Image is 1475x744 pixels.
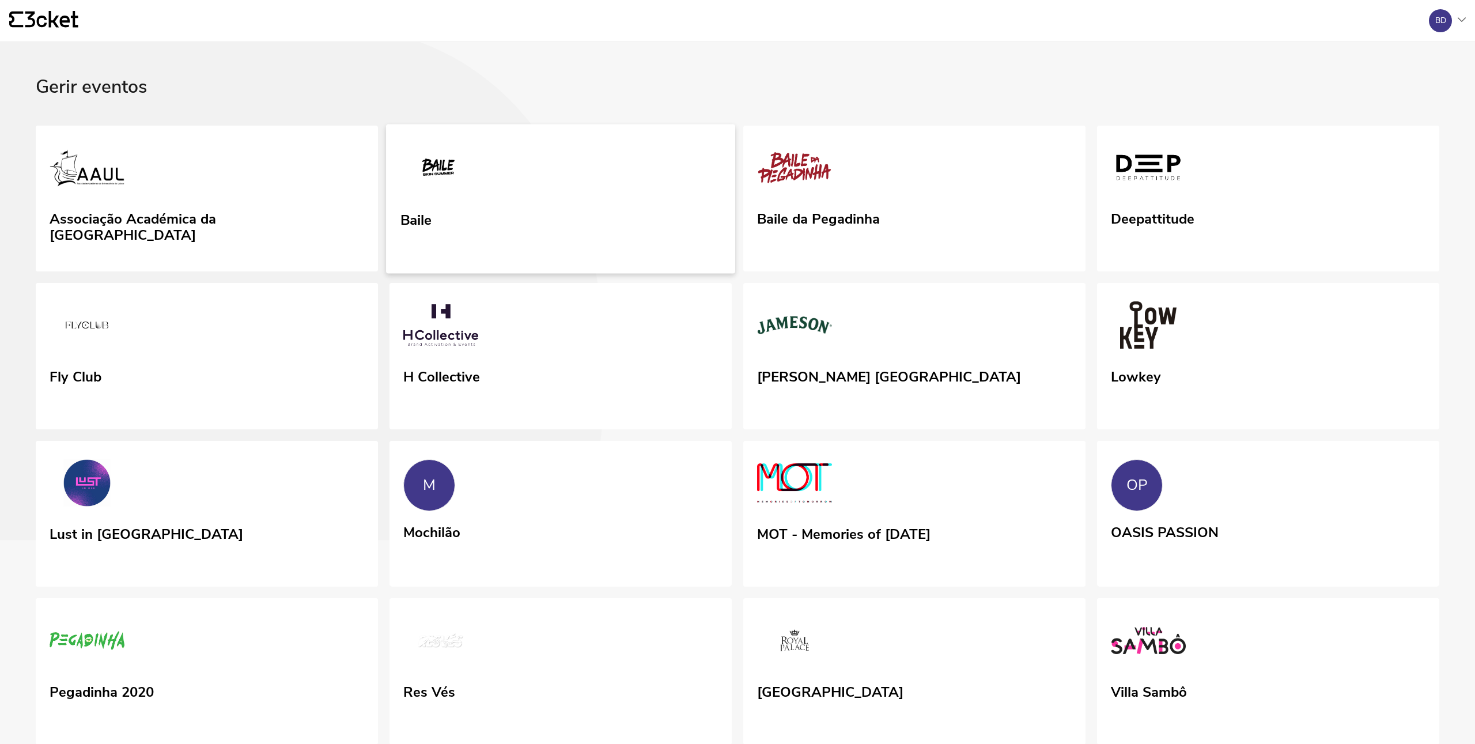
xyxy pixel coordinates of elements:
g: {' '} [9,12,23,28]
div: [GEOGRAPHIC_DATA] [757,680,903,701]
img: Villa Sambô [1111,617,1186,669]
img: Deepattitude [1111,144,1186,196]
a: OP OASIS PASSION [1097,441,1439,585]
img: Lowkey [1111,301,1186,353]
img: Fly Club [50,301,124,353]
div: Lowkey [1111,365,1161,386]
a: Lowkey Lowkey [1097,283,1439,429]
div: BD [1435,16,1446,25]
a: Jameson Portugal [PERSON_NAME] [GEOGRAPHIC_DATA] [743,283,1086,429]
a: Associação Académica da Universidade de Lisboa Associação Académica da [GEOGRAPHIC_DATA] [36,126,378,272]
div: Baile [400,207,432,228]
a: Fly Club Fly Club [36,283,378,429]
img: Jameson Portugal [757,301,832,353]
img: Lust in Rio [50,459,124,511]
div: Mochilão [403,520,460,541]
a: {' '} [9,11,78,31]
a: H Collective H Collective [389,283,732,429]
div: Res Vés [403,680,455,701]
div: OASIS PASSION [1111,520,1219,541]
img: Baile da Pegadinha [757,144,832,196]
div: Villa Sambô [1111,680,1187,701]
a: MOT - Memories of Tomorrow MOT - Memories of [DATE] [743,441,1086,587]
img: MOT - Memories of Tomorrow [757,459,832,511]
div: MOT - Memories of [DATE] [757,522,931,543]
a: Deepattitude Deepattitude [1097,126,1439,272]
div: [PERSON_NAME] [GEOGRAPHIC_DATA] [757,365,1021,386]
div: Fly Club [50,365,101,386]
a: M Mochilão [389,441,732,585]
div: Baile da Pegadinha [757,207,880,228]
div: M [423,477,436,494]
a: Lust in Rio Lust in [GEOGRAPHIC_DATA] [36,441,378,587]
img: Associação Académica da Universidade de Lisboa [50,144,124,196]
img: Res Vés [403,617,478,669]
a: Baile da Pegadinha Baile da Pegadinha [743,126,1086,272]
div: Pegadinha 2020 [50,680,154,701]
img: Royal Palace [757,617,832,669]
div: Lust in [GEOGRAPHIC_DATA] [50,522,243,543]
div: Gerir eventos [36,77,1439,126]
div: H Collective [403,365,480,386]
div: Associação Académica da [GEOGRAPHIC_DATA] [50,207,364,243]
img: Baile [400,143,477,196]
div: Deepattitude [1111,207,1194,228]
a: Baile Baile [386,124,735,273]
div: OP [1126,477,1148,494]
img: H Collective [403,301,478,353]
img: Pegadinha 2020 [50,617,124,669]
